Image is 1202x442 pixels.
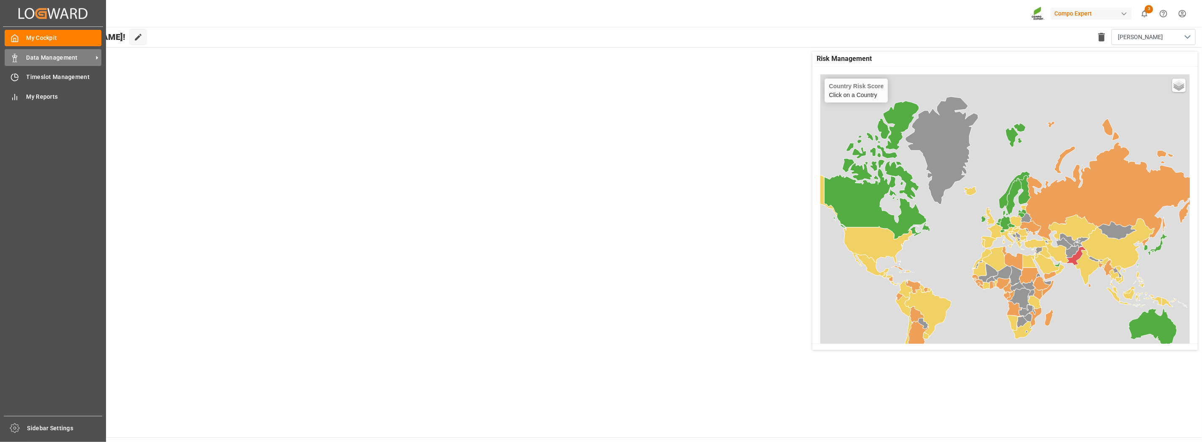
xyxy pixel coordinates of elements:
button: open menu [1112,29,1196,45]
span: Data Management [27,53,93,62]
span: Timeslot Management [27,73,102,82]
span: 3 [1145,5,1153,13]
a: My Reports [5,88,101,105]
button: Help Center [1154,4,1173,23]
span: My Reports [27,92,102,101]
h4: Country Risk Score [829,83,884,89]
div: Click on a Country [829,83,884,98]
span: [PERSON_NAME] [1118,33,1163,42]
a: Layers [1172,79,1186,92]
span: Sidebar Settings [27,424,103,433]
img: Screenshot%202023-09-29%20at%2010.02.21.png_1712312052.png [1032,6,1045,21]
a: My Cockpit [5,30,101,46]
button: show 3 new notifications [1135,4,1154,23]
span: Risk Management [817,54,872,64]
a: Timeslot Management [5,69,101,85]
div: Compo Expert [1051,8,1132,20]
button: Compo Expert [1051,5,1135,21]
span: My Cockpit [27,34,102,42]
